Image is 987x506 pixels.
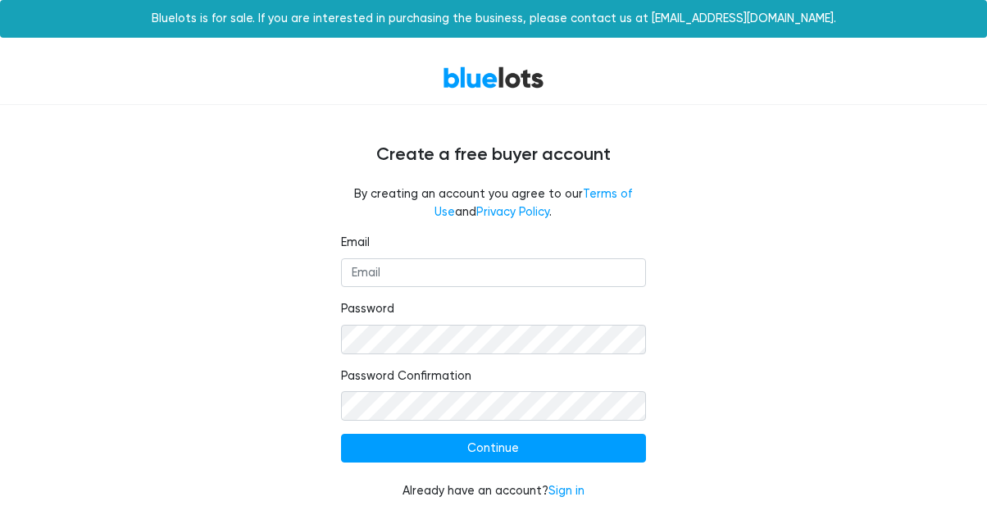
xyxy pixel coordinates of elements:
[341,234,370,252] label: Email
[12,144,975,166] h4: Create a free buyer account
[341,185,645,221] fieldset: By creating an account you agree to our and .
[341,300,394,318] label: Password
[341,434,645,463] input: Continue
[434,187,632,219] a: Terms of Use
[548,484,584,498] a: Sign in
[341,367,471,385] label: Password Confirmation
[443,66,544,89] a: BlueLots
[341,258,645,288] input: Email
[476,205,549,219] a: Privacy Policy
[341,482,645,500] div: Already have an account?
